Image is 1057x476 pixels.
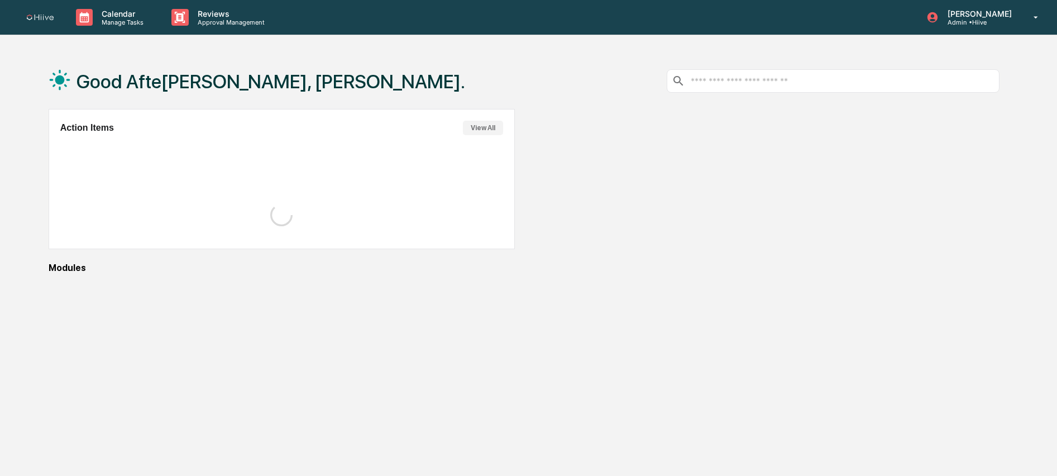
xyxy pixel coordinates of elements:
h2: Action Items [60,123,114,133]
p: Reviews [189,9,270,18]
div: Modules [49,263,1000,273]
button: View All [463,121,503,135]
p: Manage Tasks [93,18,149,26]
p: Calendar [93,9,149,18]
p: Approval Management [189,18,270,26]
p: Admin • Hiive [939,18,1017,26]
p: [PERSON_NAME] [939,9,1017,18]
img: logo [27,15,54,21]
h1: Good Afte[PERSON_NAME], [PERSON_NAME]. [76,70,465,93]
